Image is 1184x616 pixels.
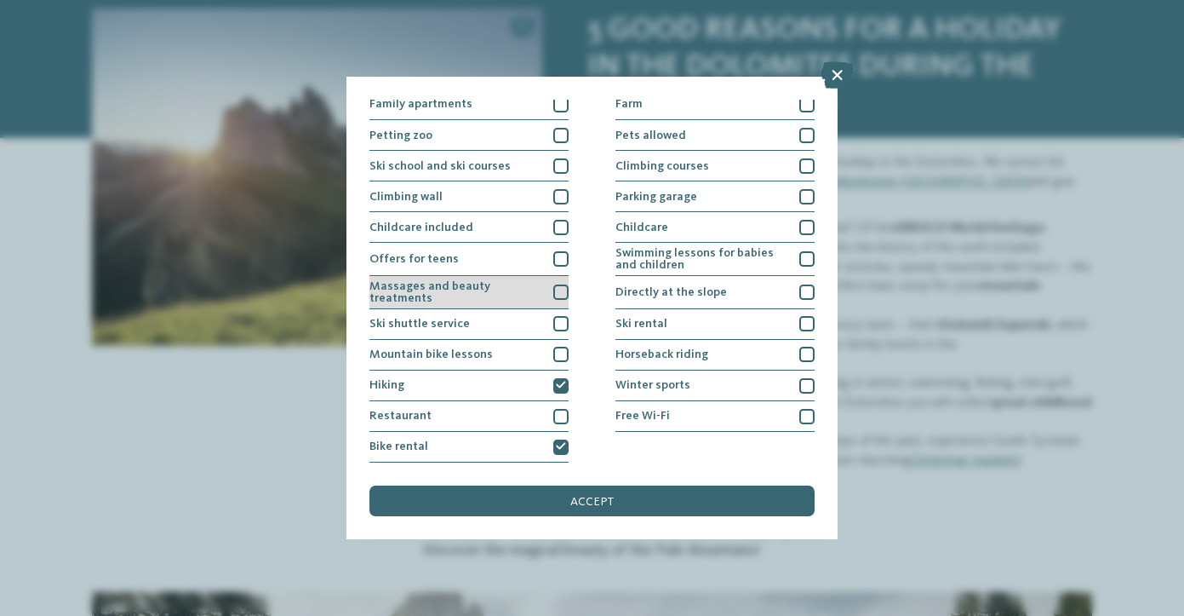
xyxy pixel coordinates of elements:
[615,191,697,203] span: Parking garage
[615,130,686,141] span: Pets allowed
[369,160,511,172] span: Ski school and ski courses
[369,280,542,305] span: Massages and beauty treatments
[615,410,670,422] span: Free Wi-Fi
[615,318,667,330] span: Ski rental
[369,348,493,360] span: Mountain bike lessons
[369,318,470,330] span: Ski shuttle service
[615,348,708,360] span: Horseback riding
[615,160,709,172] span: Climbing courses
[615,222,668,233] span: Childcare
[369,130,432,141] span: Petting zoo
[615,247,788,272] span: Swimming lessons for babies and children
[615,98,643,110] span: Farm
[570,496,614,508] span: accept
[369,98,472,110] span: Family apartments
[369,410,432,422] span: Restaurant
[369,379,404,391] span: Hiking
[369,222,473,233] span: Childcare included
[615,286,727,298] span: Directly at the slope
[369,253,459,265] span: Offers for teens
[369,191,443,203] span: Climbing wall
[615,379,690,391] span: Winter sports
[369,440,428,452] span: Bike rental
